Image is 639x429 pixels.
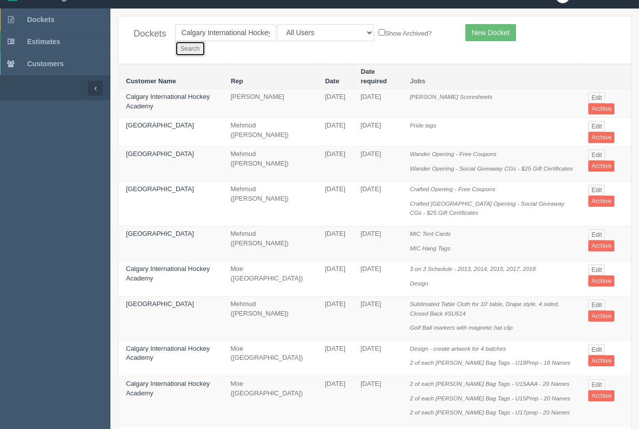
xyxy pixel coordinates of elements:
[588,311,614,322] a: Archive
[378,29,385,36] input: Show Archived?
[317,89,353,118] td: [DATE]
[588,300,605,311] a: Edit
[317,261,353,297] td: [DATE]
[317,376,353,426] td: [DATE]
[410,93,492,100] i: [PERSON_NAME] Scoresheets
[410,280,428,287] i: Design
[126,150,194,158] a: [GEOGRAPHIC_DATA]
[317,118,353,147] td: [DATE]
[325,77,339,85] a: Date
[175,41,205,56] input: Search
[126,93,210,110] a: Calgary International Hockey Academy
[410,230,451,237] i: MIC Tent Cards
[134,29,160,39] h4: Dockets
[588,379,605,390] a: Edit
[223,226,317,261] td: Mehmud ([PERSON_NAME])
[588,121,605,132] a: Edit
[27,16,54,24] span: Dockets
[588,185,605,196] a: Edit
[317,341,353,376] td: [DATE]
[588,150,605,161] a: Edit
[126,185,194,193] a: [GEOGRAPHIC_DATA]
[27,60,64,68] span: Customers
[588,132,614,143] a: Archive
[175,24,276,41] input: Customer Name
[378,27,432,39] label: Show Archived?
[588,92,605,103] a: Edit
[126,230,194,237] a: [GEOGRAPHIC_DATA]
[223,147,317,182] td: Mehmud ([PERSON_NAME])
[410,165,573,172] i: Wander Opening - Social Giveaway CGs - $25 Gift Certificates
[126,345,210,362] a: Calgary International Hockey Academy
[223,376,317,426] td: Moe ([GEOGRAPHIC_DATA])
[353,341,402,376] td: [DATE]
[588,196,614,207] a: Archive
[317,147,353,182] td: [DATE]
[126,77,176,85] a: Customer Name
[410,409,570,415] i: 2 of each [PERSON_NAME] Bag Tags - U17prep - 20 Names
[410,395,571,401] i: 2 of each [PERSON_NAME] Bag Tags - U15Prep - 20 Names
[410,324,513,331] i: Golf Ball markers with magnetic hat clip
[588,344,605,355] a: Edit
[410,200,564,216] i: Crafted [GEOGRAPHIC_DATA] Opening - Social Giveaway CGs - $25 Gift Certificates
[403,64,581,89] th: Jobs
[126,300,194,308] a: [GEOGRAPHIC_DATA]
[126,380,210,397] a: Calgary International Hockey Academy
[223,297,317,341] td: Mehmud ([PERSON_NAME])
[353,376,402,426] td: [DATE]
[588,229,605,240] a: Edit
[317,297,353,341] td: [DATE]
[588,275,614,287] a: Archive
[410,301,559,317] i: Sublimated Table Cloth for 10' table, Drape style, 4 sided, Closed Back #SU514
[361,68,387,85] a: Date required
[465,24,516,41] a: New Docket
[317,226,353,261] td: [DATE]
[410,380,570,387] i: 2 of each [PERSON_NAME] Bag Tags - U15AAA - 20 Names
[231,77,243,85] a: Rep
[410,151,497,157] i: Wander Opening - Free Coupons
[410,186,495,192] i: Crafted Opening - Free Coupons
[410,265,536,272] i: 3 on 3 Schedule - 2013, 2014, 2015, 2017, 2018
[126,121,194,129] a: [GEOGRAPHIC_DATA]
[588,264,605,275] a: Edit
[317,182,353,226] td: [DATE]
[223,341,317,376] td: Moe ([GEOGRAPHIC_DATA])
[27,38,60,46] span: Estimates
[588,240,614,251] a: Archive
[126,265,210,282] a: Calgary International Hockey Academy
[410,359,571,366] i: 2 of each [PERSON_NAME] Bag Tags - U18Prep - 18 Names
[588,161,614,172] a: Archive
[223,89,317,118] td: [PERSON_NAME]
[353,261,402,297] td: [DATE]
[223,118,317,147] td: Mehmud ([PERSON_NAME])
[353,118,402,147] td: [DATE]
[223,182,317,226] td: Mehmud ([PERSON_NAME])
[353,147,402,182] td: [DATE]
[353,297,402,341] td: [DATE]
[410,245,451,251] i: MIC Hang Tags
[353,226,402,261] td: [DATE]
[588,390,614,401] a: Archive
[588,355,614,366] a: Archive
[410,345,506,352] i: Design - create artwork for 4 batches
[353,89,402,118] td: [DATE]
[588,103,614,114] a: Archive
[223,261,317,297] td: Moe ([GEOGRAPHIC_DATA])
[353,182,402,226] td: [DATE]
[410,122,437,128] i: Pride tags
